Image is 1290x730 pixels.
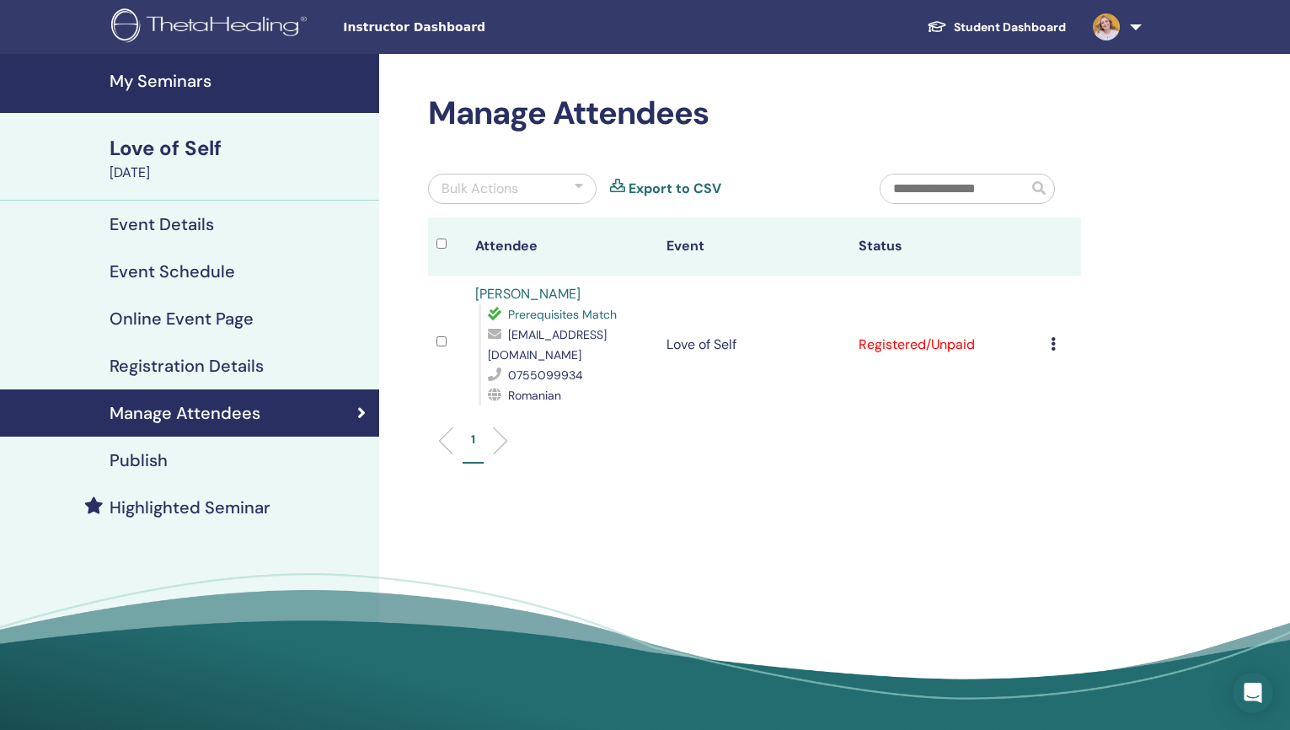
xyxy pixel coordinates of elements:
[471,431,475,448] p: 1
[508,388,561,403] span: Romanian
[488,327,607,362] span: [EMAIL_ADDRESS][DOMAIN_NAME]
[110,497,270,518] h4: Highlighted Seminar
[110,403,260,423] h4: Manage Attendees
[467,217,659,276] th: Attendee
[1093,13,1120,40] img: default.jpg
[111,8,313,46] img: logo.png
[658,217,850,276] th: Event
[658,276,850,414] td: Love of Self
[850,217,1042,276] th: Status
[428,94,1081,133] h2: Manage Attendees
[927,19,947,34] img: graduation-cap-white.svg
[343,19,596,36] span: Instructor Dashboard
[110,261,235,282] h4: Event Schedule
[110,309,254,329] h4: Online Event Page
[442,179,518,199] div: Bulk Actions
[110,163,369,183] div: [DATE]
[1233,673,1273,713] div: Open Intercom Messenger
[110,214,214,234] h4: Event Details
[913,12,1079,43] a: Student Dashboard
[508,368,583,383] span: 0755099934
[110,71,369,91] h4: My Seminars
[99,134,379,183] a: Love of Self[DATE]
[110,450,168,470] h4: Publish
[110,134,369,163] div: Love of Self
[508,307,617,322] span: Prerequisites Match
[629,179,721,199] a: Export to CSV
[475,285,581,303] a: [PERSON_NAME]
[110,356,264,376] h4: Registration Details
